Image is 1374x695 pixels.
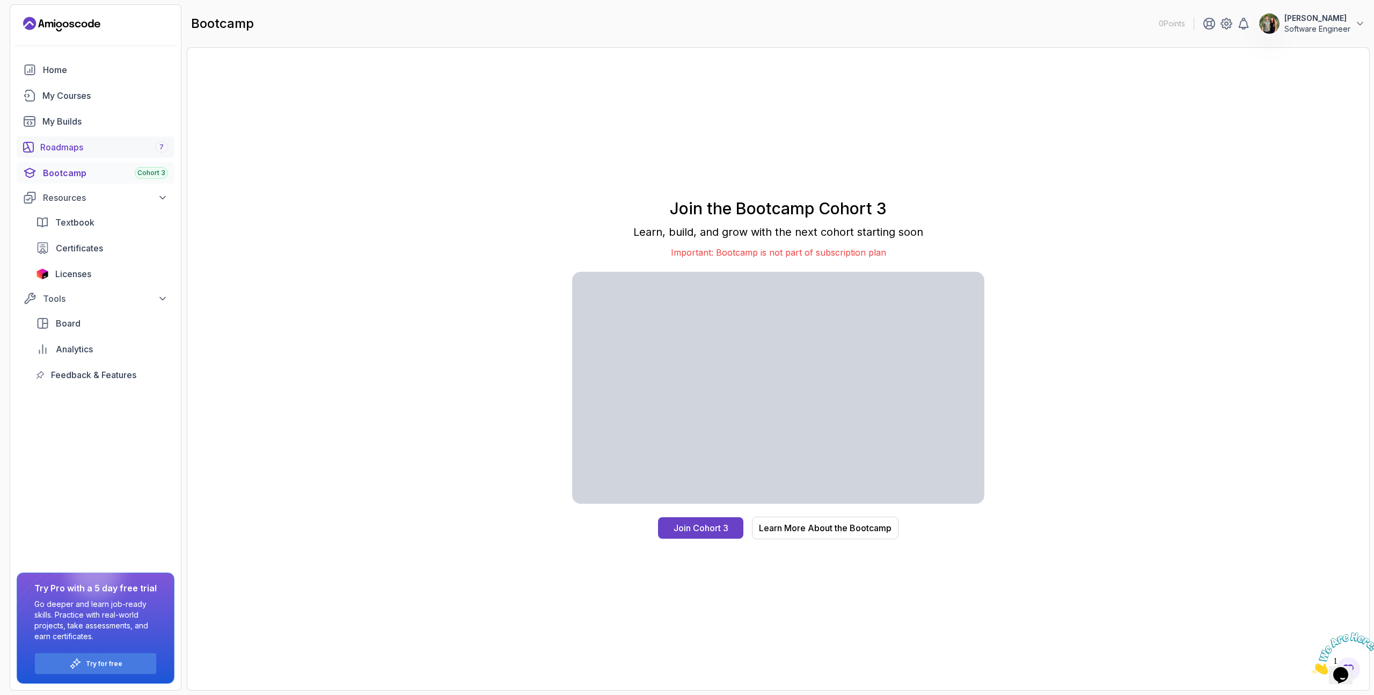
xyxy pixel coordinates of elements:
img: jetbrains icon [36,269,49,279]
span: Board [56,317,81,330]
a: certificates [30,237,174,259]
img: Chat attention grabber [4,4,71,47]
div: Home [43,63,168,76]
a: Landing page [23,16,100,33]
p: Learn, build, and grow with the next cohort starting soon [572,225,984,240]
p: Software Engineer [1284,24,1350,34]
h1: Join the Bootcamp Cohort 3 [572,199,984,218]
a: roadmaps [17,136,174,158]
div: Bootcamp [43,166,168,179]
a: Try for free [86,660,122,668]
span: Cohort 3 [137,169,165,177]
div: Resources [43,191,168,204]
button: Try for free [34,653,157,675]
span: 7 [159,143,164,151]
a: feedback [30,364,174,386]
a: home [17,59,174,81]
a: board [30,313,174,334]
span: Textbook [55,216,94,229]
span: Licenses [55,267,91,280]
span: Certificates [56,242,103,255]
div: Learn More About the Bootcamp [759,522,891,534]
p: Important: Bootcamp is not part of subscription plan [572,246,984,259]
button: Resources [17,188,174,207]
div: Join Cohort 3 [674,522,728,534]
div: My Builds [42,115,168,128]
a: builds [17,111,174,132]
p: 0 Points [1159,18,1185,29]
button: Learn More About the Bootcamp [752,517,898,539]
div: Tools [43,292,168,305]
button: user profile image[PERSON_NAME]Software Engineer [1259,13,1365,34]
h2: bootcamp [191,15,254,32]
button: Join Cohort 3 [658,517,743,539]
iframe: chat widget [1307,628,1374,679]
a: courses [17,85,174,106]
a: licenses [30,263,174,285]
img: user profile image [1259,13,1280,34]
p: [PERSON_NAME] [1284,13,1350,24]
div: My Courses [42,89,168,102]
a: analytics [30,338,174,360]
a: textbook [30,212,174,233]
span: Feedback & Features [51,368,136,381]
p: Go deeper and learn job-ready skills. Practice with real-world projects, take assessments, and ea... [34,599,157,642]
span: 1 [4,4,9,13]
span: Analytics [56,343,93,356]
a: bootcamp [17,162,174,184]
div: Roadmaps [40,141,168,154]
button: Tools [17,289,174,308]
